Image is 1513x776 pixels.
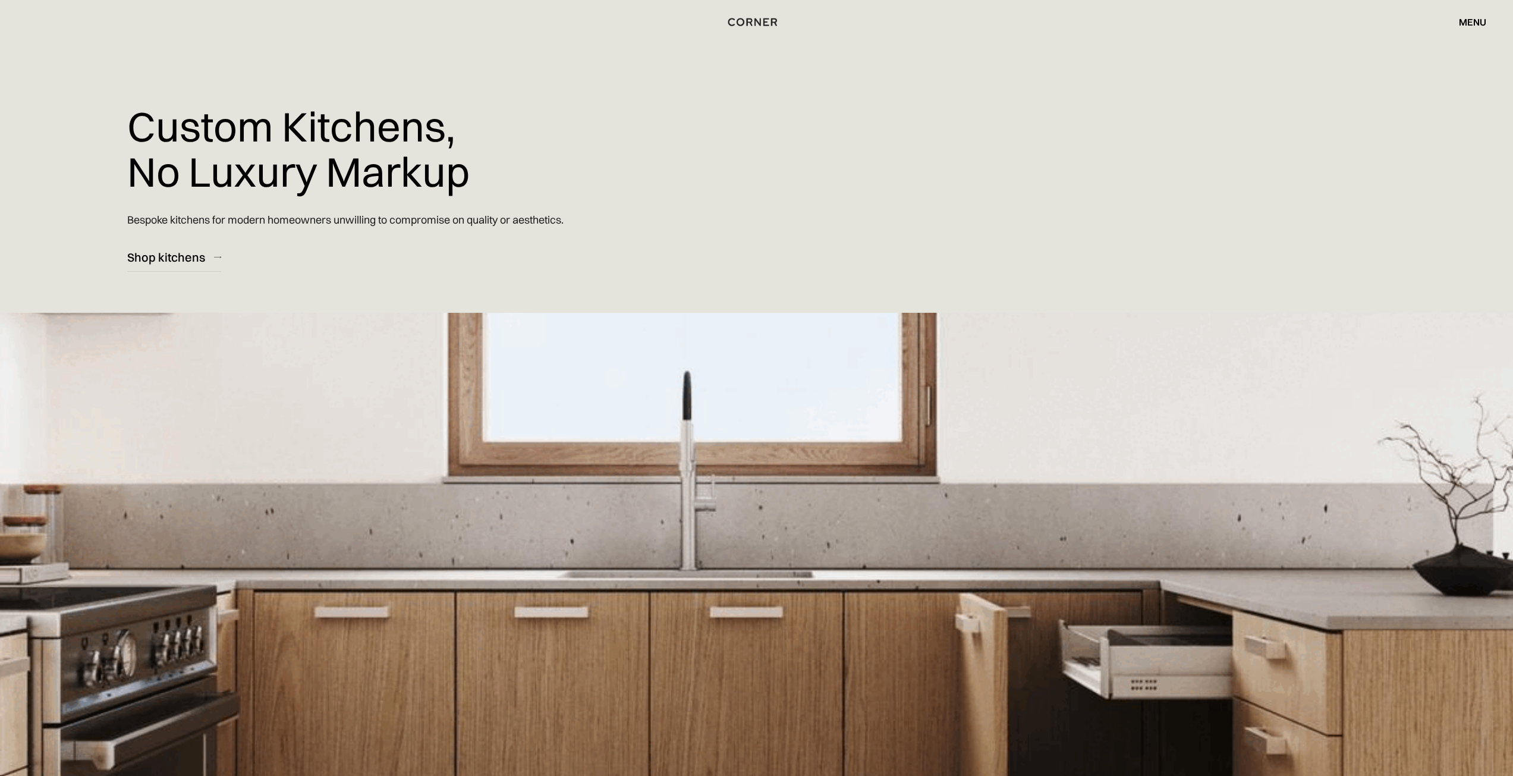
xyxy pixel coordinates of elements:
[1459,17,1486,27] div: menu
[127,243,221,272] a: Shop kitchens
[127,249,205,265] div: Shop kitchens
[127,203,564,237] p: Bespoke kitchens for modern homeowners unwilling to compromise on quality or aesthetics.
[699,14,815,30] a: home
[127,95,470,203] h1: Custom Kitchens, No Luxury Markup
[1447,12,1486,32] div: menu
